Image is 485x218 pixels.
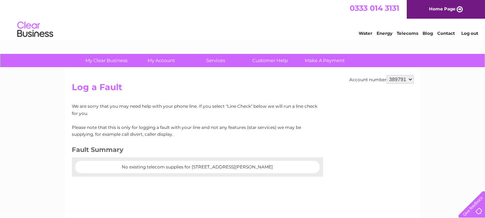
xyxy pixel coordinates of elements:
[359,31,372,36] a: Water
[349,75,414,84] div: Account number
[72,145,318,157] h3: Fault Summary
[377,31,392,36] a: Energy
[350,4,399,13] a: 0333 014 3131
[72,82,414,96] h2: Log a Fault
[17,19,53,41] img: logo.png
[397,31,418,36] a: Telecoms
[77,54,136,67] a: My Clear Business
[72,103,318,116] p: We are sorry that you may need help with your phone line. If you select "Line Check" below we wil...
[72,124,318,138] p: Please note that this is only for logging a fault with your line and not any features (star servi...
[423,31,433,36] a: Blog
[131,54,191,67] a: My Account
[461,31,478,36] a: Log out
[83,164,312,170] center: No existing telecom supplies for [STREET_ADDRESS][PERSON_NAME]
[295,54,354,67] a: Make A Payment
[73,4,412,35] div: Clear Business is a trading name of Verastar Limited (registered in [GEOGRAPHIC_DATA] No. 3667643...
[437,31,455,36] a: Contact
[241,54,300,67] a: Customer Help
[186,54,245,67] a: Services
